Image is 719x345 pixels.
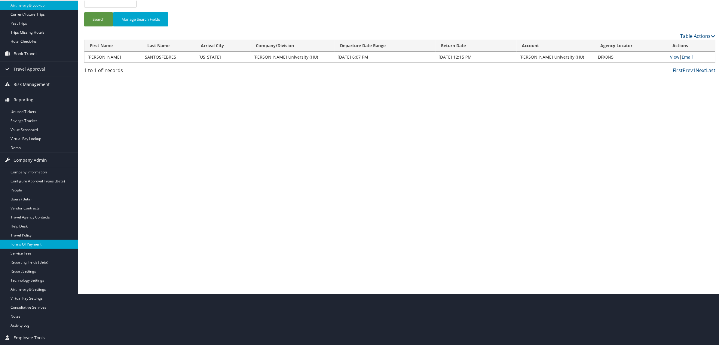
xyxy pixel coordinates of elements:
[517,51,595,62] td: [PERSON_NAME] University (HU)
[682,53,693,59] a: Email
[195,51,250,62] td: [US_STATE]
[595,51,667,62] td: DFX0N5
[667,39,715,51] th: Actions
[142,51,195,62] td: SANTOSFEBRES
[251,39,335,51] th: Company/Division
[14,330,45,345] span: Employee Tools
[706,66,715,73] a: Last
[102,66,105,73] span: 1
[335,39,436,51] th: Departure Date Range: activate to sort column ascending
[195,39,250,51] th: Arrival City: activate to sort column ascending
[14,152,47,167] span: Company Admin
[595,39,667,51] th: Agency Locator: activate to sort column ascending
[84,12,113,26] button: Search
[693,66,696,73] a: 1
[680,32,715,39] a: Table Actions
[14,76,50,91] span: Risk Management
[14,61,45,76] span: Travel Approval
[436,51,516,62] td: [DATE] 12:15 PM
[670,53,680,59] a: View
[335,51,436,62] td: [DATE] 6:07 PM
[517,39,595,51] th: Account: activate to sort column descending
[683,66,693,73] a: Prev
[667,51,715,62] td: |
[696,66,706,73] a: Next
[142,39,195,51] th: Last Name: activate to sort column ascending
[14,46,37,61] span: Book Travel
[14,92,33,107] span: Reporting
[84,39,142,51] th: First Name: activate to sort column ascending
[113,12,168,26] button: Manage Search Fields
[673,66,683,73] a: First
[436,39,516,51] th: Return Date: activate to sort column ascending
[84,51,142,62] td: [PERSON_NAME]
[84,66,235,76] div: 1 to 1 of records
[251,51,335,62] td: [PERSON_NAME] University (HU)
